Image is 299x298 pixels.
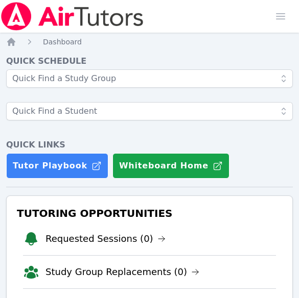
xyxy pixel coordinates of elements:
[45,265,199,279] a: Study Group Replacements (0)
[15,204,284,222] h3: Tutoring Opportunities
[6,69,293,88] input: Quick Find a Study Group
[112,153,229,179] button: Whiteboard Home
[6,55,293,67] h4: Quick Schedule
[6,37,293,47] nav: Breadcrumb
[6,139,293,151] h4: Quick Links
[45,232,166,246] a: Requested Sessions (0)
[43,38,82,46] span: Dashboard
[43,37,82,47] a: Dashboard
[6,102,293,120] input: Quick Find a Student
[6,153,108,179] a: Tutor Playbook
